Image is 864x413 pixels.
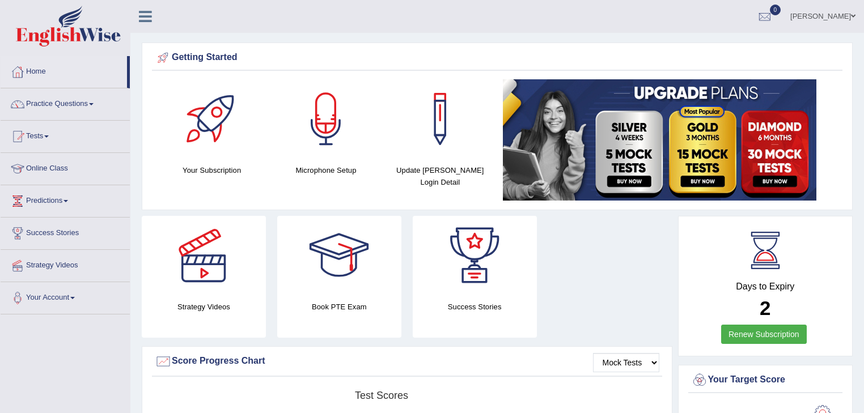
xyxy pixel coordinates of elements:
h4: Strategy Videos [142,301,266,313]
tspan: Test scores [355,390,408,401]
a: Practice Questions [1,88,130,117]
div: Score Progress Chart [155,353,659,370]
span: 0 [770,5,781,15]
a: Tests [1,121,130,149]
h4: Book PTE Exam [277,301,401,313]
a: Success Stories [1,218,130,246]
img: small5.jpg [503,79,816,201]
div: Getting Started [155,49,840,66]
div: Your Target Score [691,372,840,389]
a: Your Account [1,282,130,310]
a: Home [1,56,127,84]
h4: Update [PERSON_NAME] Login Detail [389,164,492,188]
h4: Success Stories [413,301,537,313]
a: Renew Subscription [721,325,807,344]
a: Strategy Videos [1,250,130,278]
b: 2 [760,297,770,319]
a: Predictions [1,185,130,214]
a: Online Class [1,153,130,181]
h4: Microphone Setup [274,164,377,176]
h4: Your Subscription [160,164,263,176]
h4: Days to Expiry [691,282,840,292]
